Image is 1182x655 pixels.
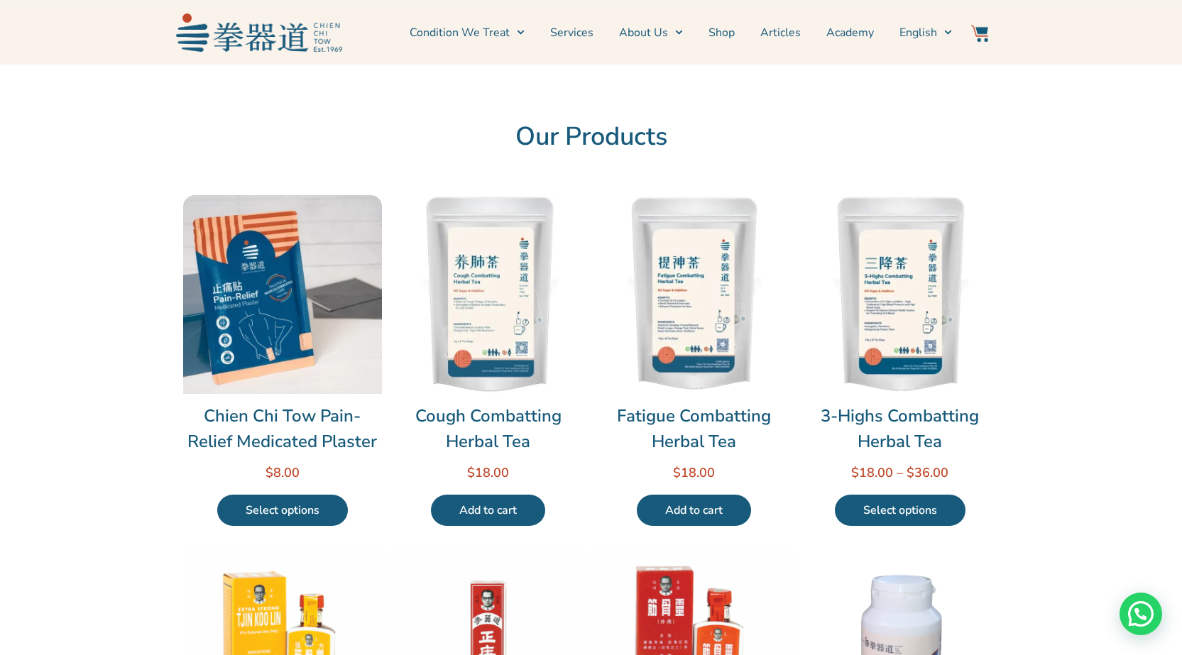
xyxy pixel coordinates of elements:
[907,464,914,481] span: $
[349,15,953,50] nav: Menu
[183,121,1000,153] h2: Our Products
[389,195,588,394] img: Cough Combatting Herbal Tea
[673,464,681,481] span: $
[183,195,382,394] img: Chien Chi Tow Pain-Relief Medicated Plaster
[217,495,348,526] a: Select options for “Chien Chi Tow Pain-Relief Medicated Plaster”
[410,15,525,50] a: Condition We Treat
[899,24,937,41] span: English
[431,495,545,526] a: Add to cart: “Cough Combatting Herbal Tea”
[550,15,593,50] a: Services
[637,495,751,526] a: Add to cart: “Fatigue Combatting Herbal Tea”
[851,464,893,481] bdi: 18.00
[266,464,273,481] span: $
[467,464,509,481] bdi: 18.00
[971,25,988,42] img: Website Icon-03
[673,464,715,481] bdi: 18.00
[835,495,965,526] a: Select options for “3-Highs Combatting Herbal Tea”
[907,464,948,481] bdi: 36.00
[266,464,300,481] bdi: 8.00
[801,403,1000,454] a: 3-Highs Combatting Herbal Tea
[899,15,952,50] a: English
[595,403,794,454] a: Fatigue Combatting Herbal Tea
[467,464,475,481] span: $
[826,15,874,50] a: Academy
[708,15,735,50] a: Shop
[183,403,382,454] a: Chien Chi Tow Pain-Relief Medicated Plaster
[801,195,1000,394] img: 3-Highs Combatting Herbal Tea
[897,464,903,481] span: –
[389,403,588,454] a: Cough Combatting Herbal Tea
[619,15,683,50] a: About Us
[851,464,859,481] span: $
[760,15,801,50] a: Articles
[595,195,794,394] img: Fatigue Combatting Herbal Tea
